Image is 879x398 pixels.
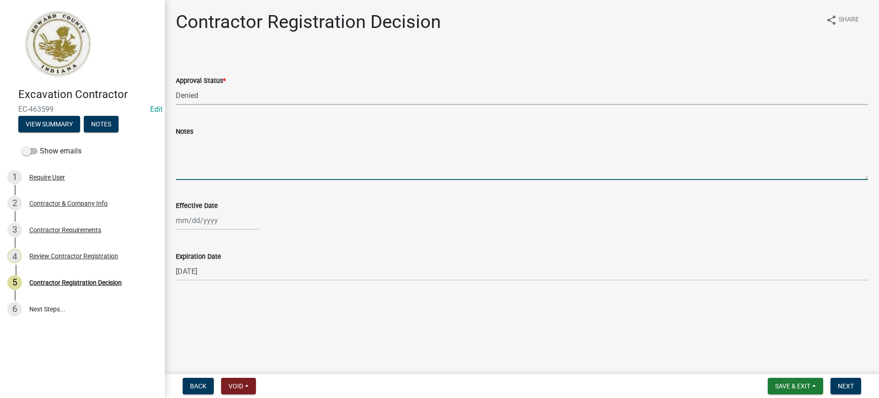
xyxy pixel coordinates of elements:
[18,88,157,101] h4: Excavation Contractor
[221,378,256,394] button: Void
[183,378,214,394] button: Back
[839,15,859,26] span: Share
[190,382,206,390] span: Back
[84,116,119,132] button: Notes
[29,227,101,233] div: Contractor Requirements
[775,382,810,390] span: Save & Exit
[29,174,65,180] div: Require User
[176,78,226,84] label: Approval Status
[176,129,193,135] label: Notes
[7,196,22,211] div: 2
[7,275,22,290] div: 5
[18,121,80,128] wm-modal-confirm: Summary
[176,11,441,33] h1: Contractor Registration Decision
[150,105,163,114] a: Edit
[830,378,861,394] button: Next
[7,170,22,185] div: 1
[826,15,837,26] i: share
[84,121,119,128] wm-modal-confirm: Notes
[7,302,22,316] div: 6
[838,382,854,390] span: Next
[18,10,97,78] img: Howard County, Indiana
[176,203,218,209] label: Effective Date
[768,378,823,394] button: Save & Exit
[29,200,108,207] div: Contractor & Company Info
[150,105,163,114] wm-modal-confirm: Edit Application Number
[7,223,22,237] div: 3
[29,253,118,259] div: Review Contractor Registration
[176,211,260,230] input: mm/dd/yyyy
[228,382,243,390] span: Void
[7,249,22,263] div: 4
[819,11,866,29] button: shareShare
[29,279,122,286] div: Contractor Registration Decision
[18,116,80,132] button: View Summary
[176,254,221,260] label: Expiration Date
[18,105,146,114] span: EC-463599
[22,146,81,157] label: Show emails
